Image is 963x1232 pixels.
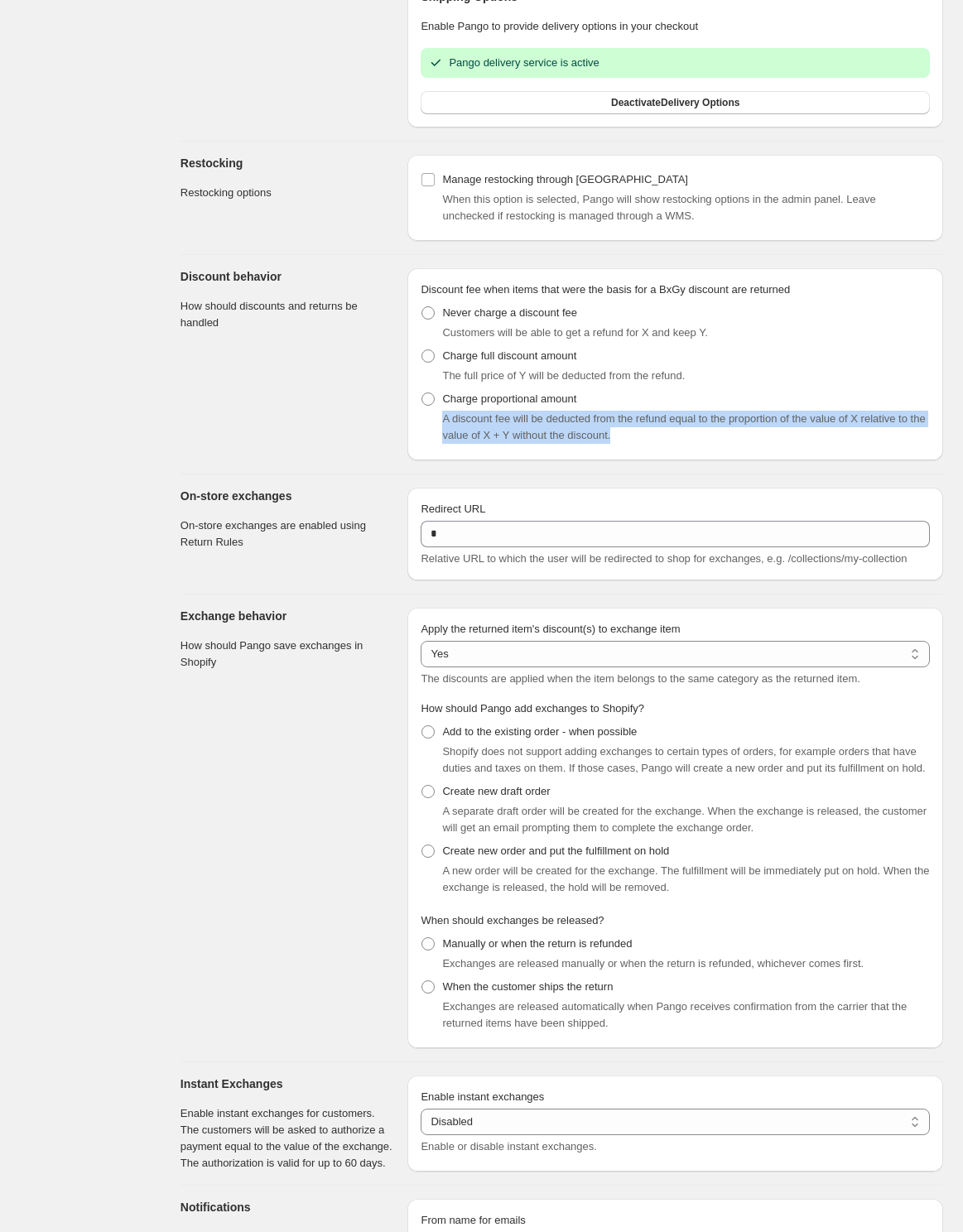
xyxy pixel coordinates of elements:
[181,608,395,624] h3: Exchange behavior
[442,980,613,993] span: When the customer ships the return
[181,1105,395,1172] p: Enable instant exchanges for customers. The customers will be asked to authorize a payment equal ...
[442,412,925,441] span: A discount fee will be deducted from the refund equal to the proportion of the value of X relativ...
[442,785,550,797] span: Create new draft order
[421,18,930,35] p: Enable Pango to provide delivery options in your checkout
[181,1199,395,1215] h3: Notifications
[421,1214,525,1226] span: From name for emails
[181,298,395,331] p: How should discounts and returns be handled
[421,1090,544,1103] span: Enable instant exchanges
[181,488,395,504] h3: On-store exchanges
[421,623,680,635] span: Apply the returned item's discount(s) to exchange item
[181,185,395,201] p: Restocking options
[181,155,395,171] h3: Restocking
[442,725,637,738] span: Add to the existing order - when possible
[181,268,395,285] h3: Discount behavior
[442,957,864,970] span: Exchanges are released manually or when the return is refunded, whichever comes first.
[421,702,644,715] span: How should Pango add exchanges to Shopify?
[442,306,577,319] span: Never charge a discount fee
[442,864,929,893] span: A new order will be created for the exchange. The fulfillment will be immediately put on hold. Wh...
[442,937,632,950] span: Manually or when the return is refunded
[421,91,930,114] button: DeactivateDelivery Options
[442,326,707,339] span: Customers will be able to get a refund for X and keep Y.
[442,369,685,382] span: The full price of Y will be deducted from the refund.
[442,193,875,222] span: When this option is selected, Pango will show restocking options in the admin panel. Leave unchec...
[421,672,859,685] span: The discounts are applied when the item belongs to the same category as the returned item.
[442,349,576,362] span: Charge full discount amount
[421,914,604,926] span: When should exchanges be released?
[442,745,925,774] span: Shopify does not support adding exchanges to certain types of orders, for example orders that hav...
[442,845,669,857] span: Create new order and put the fulfillment on hold
[442,1000,907,1029] span: Exchanges are released automatically when Pango receives confirmation from the carrier that the r...
[449,56,599,69] span: Pango delivery service is active
[442,173,687,185] span: Manage restocking through [GEOGRAPHIC_DATA]
[611,96,739,109] span: Deactivate Delivery Options
[442,392,576,405] span: Charge proportional amount
[181,1076,395,1092] h3: Instant Exchanges
[421,552,907,565] span: Relative URL to which the user will be redirected to shop for exchanges, e.g. /collections/my-col...
[421,503,485,515] span: Redirect URL
[181,517,395,551] p: On-store exchanges are enabled using Return Rules
[421,1140,596,1153] span: Enable or disable instant exchanges.
[181,638,395,671] p: How should Pango save exchanges in Shopify
[442,805,927,834] span: A separate draft order will be created for the exchange. When the exchange is released, the custo...
[421,283,790,296] span: Discount fee when items that were the basis for a BxGy discount are returned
